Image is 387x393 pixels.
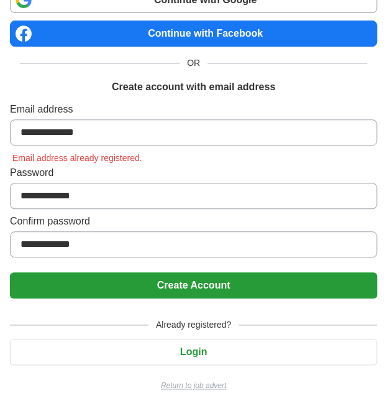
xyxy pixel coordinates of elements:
label: Password [10,165,377,180]
h1: Create account with email address [112,80,275,95]
span: OR [180,57,207,70]
a: Return to job advert [10,380,377,391]
label: Confirm password [10,214,377,229]
button: Create Account [10,272,377,298]
a: Continue with Facebook [10,21,377,47]
a: Login [10,346,377,357]
button: Login [10,339,377,365]
span: Already registered? [148,318,239,331]
label: Email address [10,102,377,117]
span: Email address already registered. [10,153,145,163]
